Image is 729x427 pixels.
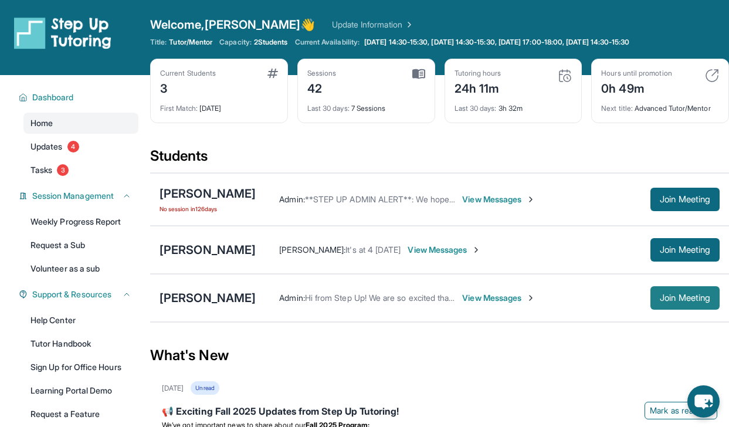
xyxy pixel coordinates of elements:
[160,242,256,258] div: [PERSON_NAME]
[412,69,425,79] img: card
[705,69,719,83] img: card
[57,164,69,176] span: 3
[408,244,481,256] span: View Messages
[650,188,720,211] button: Join Meeting
[362,38,632,47] a: [DATE] 14:30-15:30, [DATE] 14:30-15:30, [DATE] 17:00-18:00, [DATE] 14:30-15:30
[30,164,52,176] span: Tasks
[472,245,481,255] img: Chevron-Right
[28,91,131,103] button: Dashboard
[160,185,256,202] div: [PERSON_NAME]
[305,194,652,204] span: **STEP UP ADMIN ALERT**: We hope you have a great first session [DATE]! -Mer @Step Up
[162,384,184,393] div: [DATE]
[455,69,501,78] div: Tutoring hours
[32,91,74,103] span: Dashboard
[150,38,167,47] span: Title:
[23,258,138,279] a: Volunteer as a sub
[307,69,337,78] div: Sessions
[28,289,131,300] button: Support & Resources
[191,381,219,395] div: Unread
[526,195,535,204] img: Chevron-Right
[23,310,138,331] a: Help Center
[32,190,114,202] span: Session Management
[150,16,316,33] span: Welcome, [PERSON_NAME] 👋
[345,245,401,255] span: It's at 4 [DATE]
[601,78,672,97] div: 0h 49m
[267,69,278,78] img: card
[279,293,304,303] span: Admin :
[307,104,350,113] span: Last 30 days :
[650,286,720,310] button: Join Meeting
[455,78,501,97] div: 24h 11m
[150,330,729,381] div: What's New
[660,246,710,253] span: Join Meeting
[455,97,572,113] div: 3h 32m
[526,293,535,303] img: Chevron-Right
[162,404,717,421] div: 📢 Exciting Fall 2025 Updates from Step Up Tutoring!
[279,245,345,255] span: [PERSON_NAME] :
[23,380,138,401] a: Learning Portal Demo
[23,160,138,181] a: Tasks3
[219,38,252,47] span: Capacity:
[23,333,138,354] a: Tutor Handbook
[23,357,138,378] a: Sign Up for Office Hours
[160,290,256,306] div: [PERSON_NAME]
[295,38,360,47] span: Current Availability:
[160,69,216,78] div: Current Students
[601,104,633,113] span: Next title :
[14,16,111,49] img: logo
[160,97,278,113] div: [DATE]
[254,38,288,47] span: 2 Students
[160,78,216,97] div: 3
[307,78,337,97] div: 42
[402,19,414,30] img: Chevron Right
[687,385,720,418] button: chat-button
[160,104,198,113] span: First Match :
[660,196,710,203] span: Join Meeting
[160,204,256,213] span: No session in 126 days
[645,402,717,419] button: Mark as read
[332,19,414,30] a: Update Information
[23,404,138,425] a: Request a Feature
[307,97,425,113] div: 7 Sessions
[169,38,212,47] span: Tutor/Mentor
[601,69,672,78] div: Hours until promotion
[558,69,572,83] img: card
[150,147,729,172] div: Students
[364,38,629,47] span: [DATE] 14:30-15:30, [DATE] 14:30-15:30, [DATE] 17:00-18:00, [DATE] 14:30-15:30
[23,136,138,157] a: Updates4
[650,238,720,262] button: Join Meeting
[23,235,138,256] a: Request a Sub
[28,190,131,202] button: Session Management
[601,97,719,113] div: Advanced Tutor/Mentor
[30,141,63,152] span: Updates
[30,117,53,129] span: Home
[462,194,535,205] span: View Messages
[279,194,304,204] span: Admin :
[462,292,535,304] span: View Messages
[23,211,138,232] a: Weekly Progress Report
[660,294,710,301] span: Join Meeting
[32,289,111,300] span: Support & Resources
[650,405,698,416] span: Mark as read
[67,141,79,152] span: 4
[455,104,497,113] span: Last 30 days :
[23,113,138,134] a: Home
